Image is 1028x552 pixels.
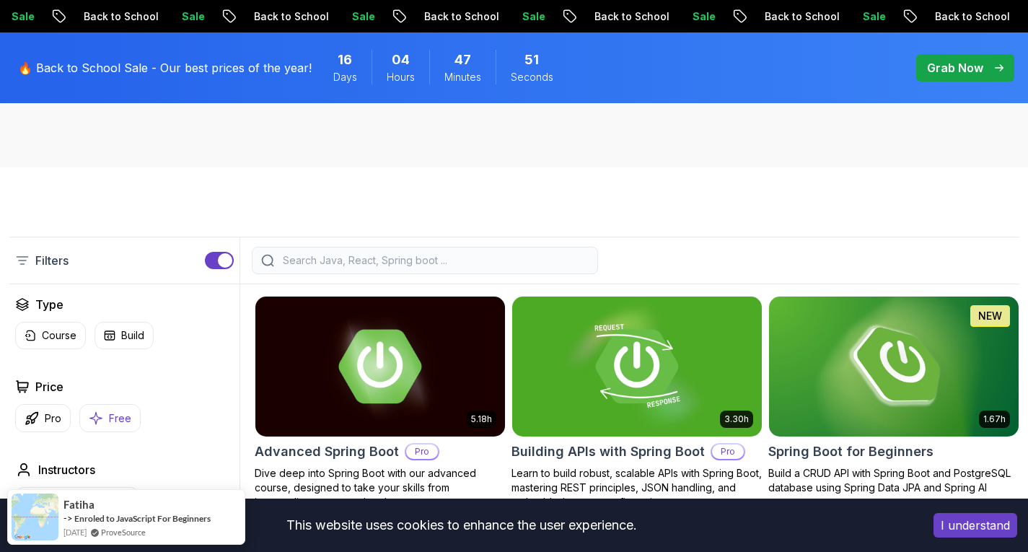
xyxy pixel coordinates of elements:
[983,413,1006,425] p: 1.67h
[392,50,410,70] span: 4 Hours
[63,512,73,524] span: ->
[74,513,211,524] a: Enroled to JavaScript For Beginners
[524,50,539,70] span: 51 Seconds
[512,297,762,437] img: Building APIs with Spring Boot card
[109,411,131,426] p: Free
[387,70,415,84] span: Hours
[338,50,352,70] span: 16 Days
[511,442,705,462] h2: Building APIs with Spring Boot
[333,70,357,84] span: Days
[15,487,139,519] button: instructor img[PERSON_NAME]
[712,444,744,459] p: Pro
[35,296,63,313] h2: Type
[255,297,505,437] img: Advanced Spring Boot card
[978,309,1002,323] p: NEW
[255,296,506,509] a: Advanced Spring Boot card5.18hAdvanced Spring BootProDive deep into Spring Boot with our advanced...
[923,9,1021,24] p: Back to School
[12,494,58,540] img: provesource social proof notification image
[851,9,897,24] p: Sale
[95,322,154,349] button: Build
[927,59,983,76] p: Grab Now
[582,9,680,24] p: Back to School
[35,378,63,395] h2: Price
[280,253,589,268] input: Search Java, React, Spring boot ...
[38,461,95,478] h2: Instructors
[170,9,216,24] p: Sale
[101,526,146,538] a: ProveSource
[511,70,553,84] span: Seconds
[769,297,1019,437] img: Spring Boot for Beginners card
[768,466,1019,495] p: Build a CRUD API with Spring Boot and PostgreSQL database using Spring Data JPA and Spring AI
[15,404,71,432] button: Pro
[510,9,556,24] p: Sale
[42,328,76,343] p: Course
[79,404,141,432] button: Free
[412,9,510,24] p: Back to School
[255,442,399,462] h2: Advanced Spring Boot
[63,499,95,511] span: Fatiha
[680,9,726,24] p: Sale
[406,444,438,459] p: Pro
[71,9,170,24] p: Back to School
[242,9,340,24] p: Back to School
[933,513,1017,538] button: Accept cookies
[511,466,763,509] p: Learn to build robust, scalable APIs with Spring Boot, mastering REST principles, JSON handling, ...
[121,328,144,343] p: Build
[15,322,86,349] button: Course
[471,413,492,425] p: 5.18h
[35,252,69,269] p: Filters
[340,9,386,24] p: Sale
[752,9,851,24] p: Back to School
[444,70,481,84] span: Minutes
[454,50,471,70] span: 47 Minutes
[63,526,87,538] span: [DATE]
[18,59,312,76] p: 🔥 Back to School Sale - Our best prices of the year!
[724,413,749,425] p: 3.30h
[11,509,912,541] div: This website uses cookies to enhance the user experience.
[511,296,763,509] a: Building APIs with Spring Boot card3.30hBuilding APIs with Spring BootProLearn to build robust, s...
[255,466,506,509] p: Dive deep into Spring Boot with our advanced course, designed to take your skills from intermedia...
[768,442,933,462] h2: Spring Boot for Beginners
[768,296,1019,495] a: Spring Boot for Beginners card1.67hNEWSpring Boot for BeginnersBuild a CRUD API with Spring Boot ...
[45,411,61,426] p: Pro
